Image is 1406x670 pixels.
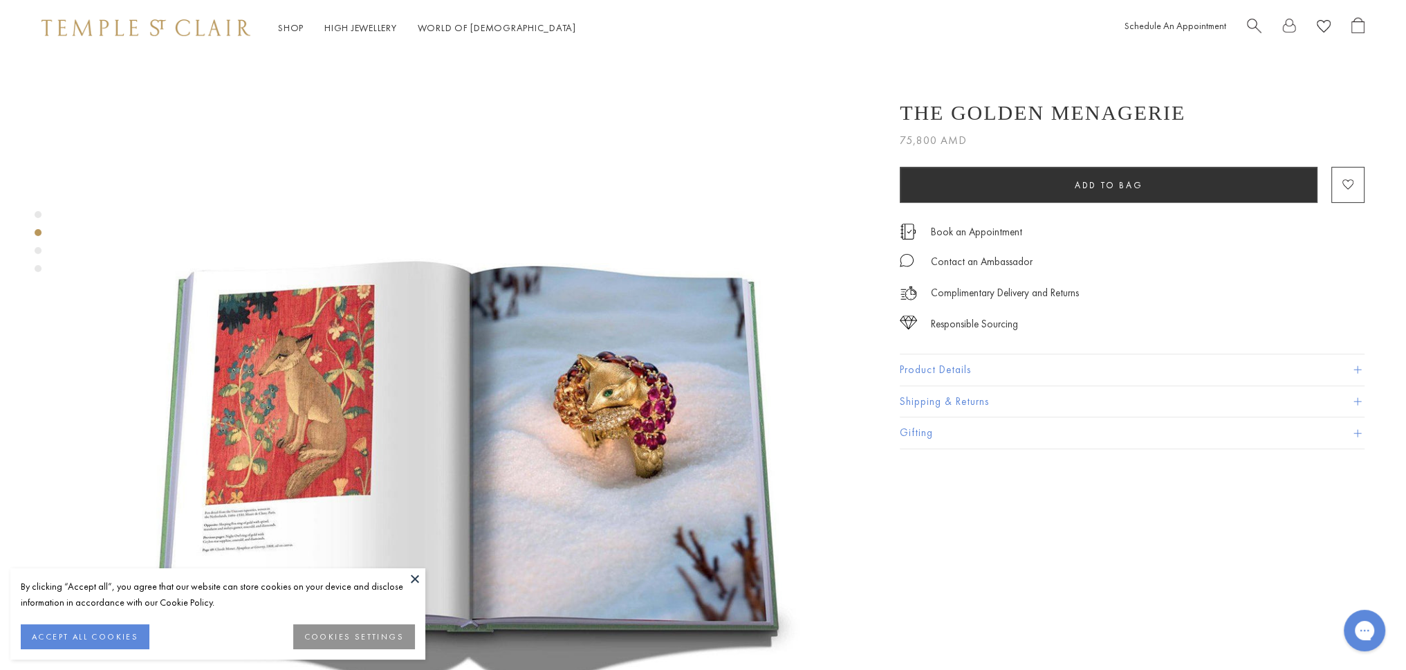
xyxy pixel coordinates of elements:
a: Schedule An Appointment [1125,19,1226,32]
img: icon_appointment.svg [900,224,916,239]
div: Contact an Ambassador [931,253,1033,271]
a: World of [DEMOGRAPHIC_DATA]World of [DEMOGRAPHIC_DATA] [418,21,576,34]
p: Complimentary Delivery and Returns [931,284,1079,302]
button: COOKIES SETTINGS [293,624,415,649]
div: By clicking “Accept all”, you agree that our website can store cookies on your device and disclos... [21,579,415,610]
button: Add to bag [900,167,1317,203]
img: icon_sourcing.svg [900,316,917,329]
nav: Main navigation [278,19,576,37]
button: Product Details [900,354,1365,386]
img: Temple St. Clair [41,19,250,36]
a: ShopShop [278,21,304,34]
a: Open Shopping Bag [1351,17,1365,39]
div: Responsible Sourcing [931,316,1018,333]
div: Product gallery navigation [35,208,41,283]
a: Book an Appointment [931,224,1022,239]
h1: The Golden Menagerie [900,101,1185,125]
span: Add to bag [1075,179,1143,191]
a: View Wishlist [1317,17,1331,39]
a: Search [1247,17,1261,39]
span: 75,800 AMD [900,132,967,150]
button: Shipping & Returns [900,386,1365,417]
button: Gifting [900,417,1365,449]
img: MessageIcon-01_2.svg [900,253,914,267]
iframe: Gorgias live chat messenger [1337,605,1392,656]
img: icon_delivery.svg [900,284,917,302]
a: High JewelleryHigh Jewellery [324,21,397,34]
button: ACCEPT ALL COOKIES [21,624,149,649]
